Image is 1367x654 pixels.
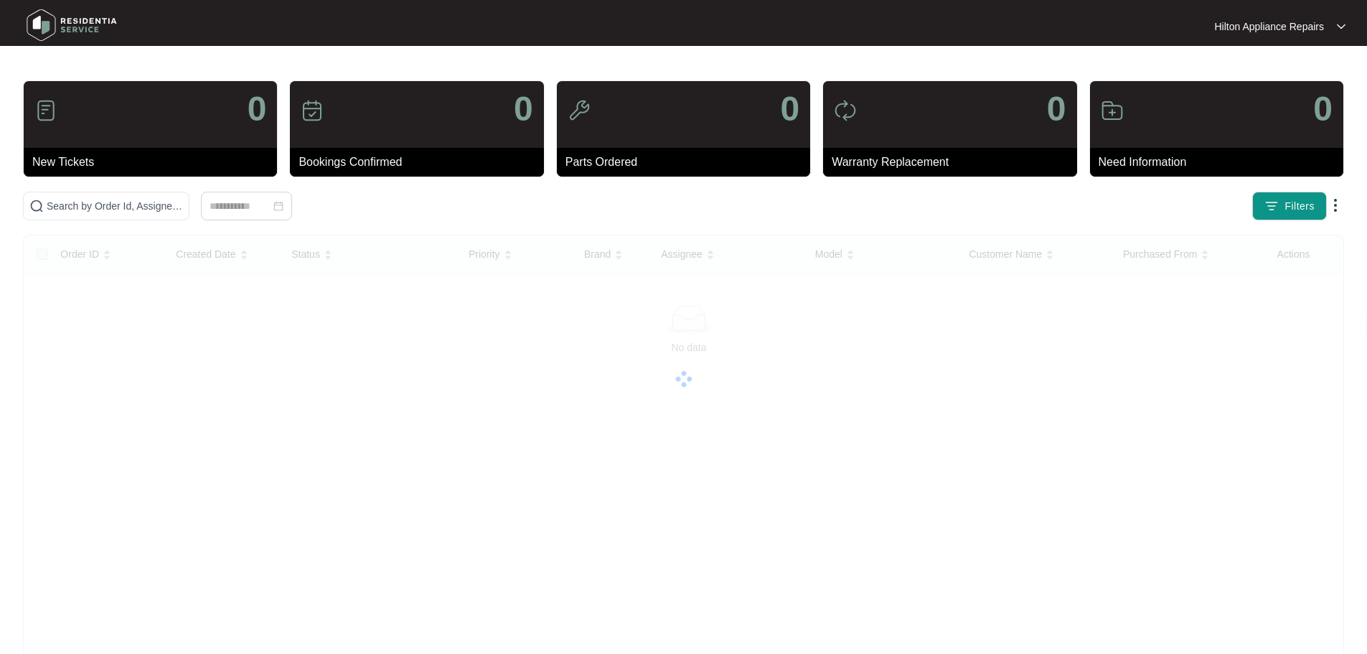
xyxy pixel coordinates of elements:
[1047,92,1066,126] p: 0
[1284,199,1315,214] span: Filters
[1337,23,1345,30] img: dropdown arrow
[1327,197,1344,214] img: dropdown arrow
[832,154,1076,171] p: Warranty Replacement
[248,92,267,126] p: 0
[780,92,799,126] p: 0
[299,154,543,171] p: Bookings Confirmed
[565,154,810,171] p: Parts Ordered
[514,92,533,126] p: 0
[1313,92,1333,126] p: 0
[568,99,591,122] img: icon
[834,99,857,122] img: icon
[1252,192,1327,220] button: filter iconFilters
[32,154,277,171] p: New Tickets
[29,199,44,213] img: search-icon
[47,198,183,214] input: Search by Order Id, Assignee Name, Customer Name, Brand and Model
[1101,99,1124,122] img: icon
[1099,154,1343,171] p: Need Information
[34,99,57,122] img: icon
[22,4,122,47] img: residentia service logo
[1264,199,1279,213] img: filter icon
[1214,19,1324,34] p: Hilton Appliance Repairs
[301,99,324,122] img: icon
